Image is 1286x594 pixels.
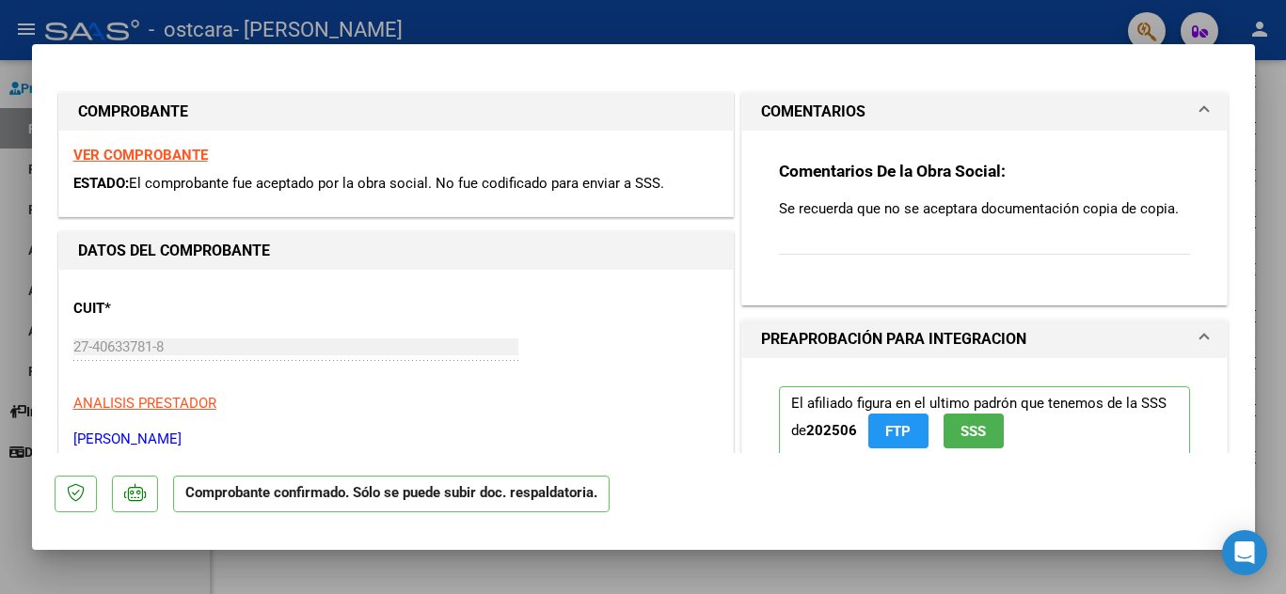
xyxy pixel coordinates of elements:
a: VER COMPROBANTE [73,147,208,164]
div: COMENTARIOS [742,131,1228,305]
h1: PREAPROBACIÓN PARA INTEGRACION [761,328,1026,351]
strong: COMPROBANTE [78,102,188,120]
button: SSS [944,414,1004,448]
span: FTP [885,423,911,440]
strong: DATOS DEL COMPROBANTE [78,242,270,259]
h1: COMENTARIOS [761,101,865,123]
button: FTP [868,414,929,448]
span: ESTADO: [73,175,129,192]
span: El comprobante fue aceptado por la obra social. No fue codificado para enviar a SSS. [129,175,664,192]
p: CUIT [73,298,267,320]
strong: 202506 [806,422,857,439]
p: [PERSON_NAME] [73,429,719,450]
p: El afiliado figura en el ultimo padrón que tenemos de la SSS de [779,386,1191,457]
p: Se recuerda que no se aceptara documentación copia de copia. [779,198,1191,219]
span: ANALISIS PRESTADOR [73,395,216,412]
div: Open Intercom Messenger [1222,530,1267,575]
mat-expansion-panel-header: PREAPROBACIÓN PARA INTEGRACION [742,320,1228,358]
mat-expansion-panel-header: COMENTARIOS [742,93,1228,131]
p: Comprobante confirmado. Sólo se puede subir doc. respaldatoria. [173,476,610,512]
strong: Comentarios De la Obra Social: [779,162,1006,180]
span: SSS [961,423,986,440]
